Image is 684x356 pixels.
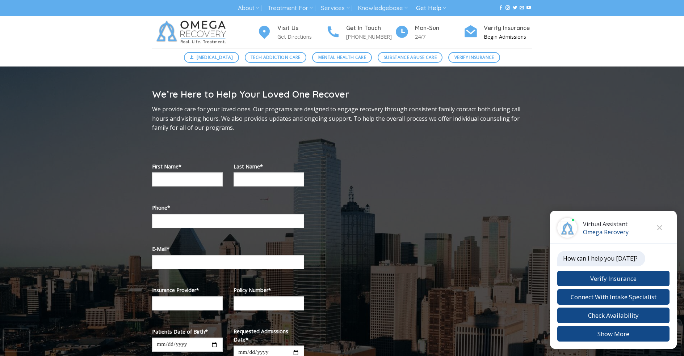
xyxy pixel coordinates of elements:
[257,23,326,41] a: Visit Us Get Directions
[463,23,532,41] a: Verify Insurance Begin Admissions
[358,1,408,15] a: Knowledgebase
[277,23,326,33] h4: Visit Us
[484,23,532,33] h4: Verify Insurance
[326,23,395,41] a: Get In Touch [PHONE_NUMBER]
[505,5,510,10] a: Follow on Instagram
[234,327,304,344] label: Requested Admissions Date*
[448,52,500,63] a: Verify Insurance
[346,23,395,33] h4: Get In Touch
[378,52,442,63] a: Substance Abuse Care
[251,54,301,61] span: Tech Addiction Care
[526,5,531,10] a: Follow on YouTube
[384,54,437,61] span: Substance Abuse Care
[238,1,259,15] a: About
[152,286,223,294] label: Insurance Provider*
[152,203,304,212] label: Phone*
[152,16,234,48] img: Omega Recovery
[268,1,313,15] a: Treatment For
[415,23,463,33] h4: Mon-Sun
[484,33,532,41] p: Begin Admissions
[197,54,233,61] span: [MEDICAL_DATA]
[234,286,304,294] label: Policy Number*
[245,52,307,63] a: Tech Addiction Care
[499,5,503,10] a: Follow on Facebook
[152,162,223,171] label: First Name*
[513,5,517,10] a: Follow on Twitter
[321,1,349,15] a: Services
[416,1,446,15] a: Get Help
[312,52,372,63] a: Mental Health Care
[454,54,494,61] span: Verify Insurance
[346,33,395,41] p: [PHONE_NUMBER]
[318,54,366,61] span: Mental Health Care
[277,33,326,41] p: Get Directions
[234,162,304,171] label: Last Name*
[184,52,239,63] a: [MEDICAL_DATA]
[152,88,532,100] h2: We’re Here to Help Your Loved One Recover
[152,105,532,133] p: We provide care for your loved ones. Our programs are designed to engage recovery through consist...
[152,245,304,253] label: E-Mail*
[152,327,223,336] label: Patients Date of Birth*
[520,5,524,10] a: Send us an email
[415,33,463,41] p: 24/7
